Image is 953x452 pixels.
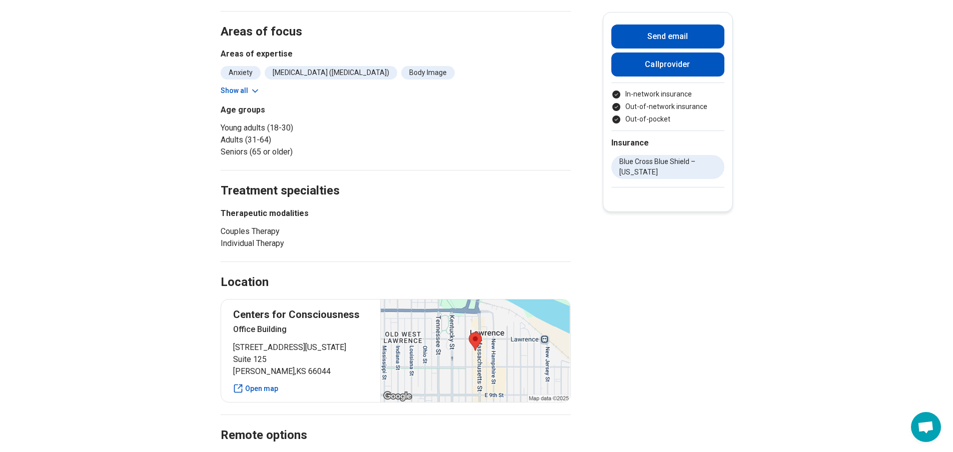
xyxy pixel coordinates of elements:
h2: Treatment specialties [221,158,571,199]
li: Individual Therapy [221,237,361,249]
p: Office Building [233,323,369,335]
li: Young adults (18-30) [221,122,392,134]
li: Out-of-network insurance [611,101,724,112]
a: Open chat [911,412,941,442]
p: Centers for Consciousness [233,307,369,321]
h2: Insurance [611,137,724,149]
span: Suite 125 [233,353,369,365]
h2: Remote options [221,403,571,444]
h3: Areas of expertise [221,48,571,60]
li: Adults (31-64) [221,134,392,146]
h3: Age groups [221,104,392,116]
button: Callprovider [611,52,724,76]
li: Out-of-pocket [611,114,724,124]
button: Show all [221,85,260,96]
a: Open map [233,383,369,394]
button: Send email [611,24,724,48]
span: [STREET_ADDRESS][US_STATE] [233,341,369,353]
ul: Payment options [611,89,724,124]
li: Blue Cross Blue Shield – [US_STATE] [611,155,724,179]
h2: Location [221,274,269,291]
li: Couples Therapy [221,225,361,237]
h3: Therapeutic modalities [221,207,361,219]
li: [MEDICAL_DATA] ([MEDICAL_DATA]) [265,66,397,79]
li: Body Image [401,66,455,79]
li: In-network insurance [611,89,724,99]
li: Seniors (65 or older) [221,146,392,158]
li: Anxiety [221,66,261,79]
span: [PERSON_NAME] , KS 66044 [233,365,369,377]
